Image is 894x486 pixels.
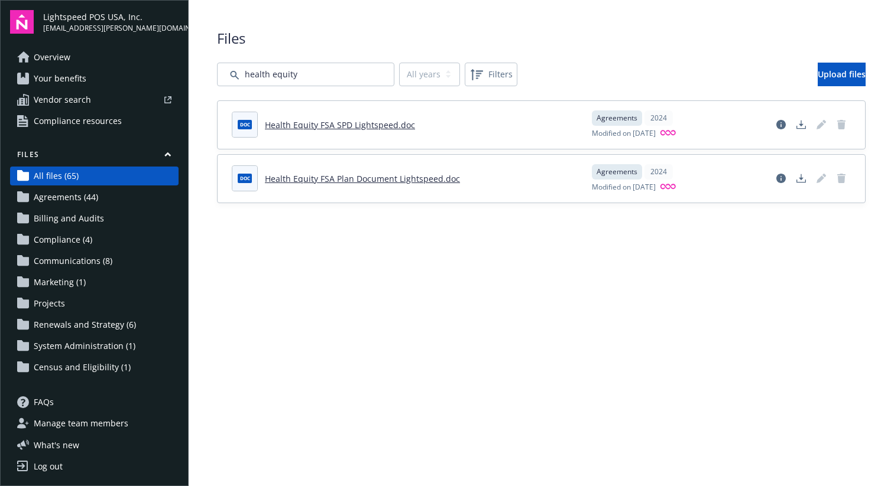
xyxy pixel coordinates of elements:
span: Vendor search [34,90,91,109]
a: Marketing (1) [10,273,179,292]
span: What ' s new [34,439,79,451]
button: Filters [465,63,517,86]
span: Agreements [597,167,637,177]
span: Agreements [597,113,637,123]
button: Lightspeed POS USA, Inc.[EMAIL_ADDRESS][PERSON_NAME][DOMAIN_NAME] [43,10,179,34]
span: Marketing (1) [34,273,86,292]
span: Upload files [818,69,866,80]
a: FAQs [10,393,179,412]
a: View file details [772,169,791,188]
span: Modified on [DATE] [592,128,656,139]
div: Log out [34,457,63,476]
span: Files [217,28,866,48]
span: Compliance resources [34,112,122,131]
span: Renewals and Strategy (6) [34,315,136,334]
span: Census and Eligibility (1) [34,358,131,377]
a: Compliance (4) [10,230,179,249]
a: Download document [792,115,811,134]
input: Search by file name... [217,63,394,86]
a: Download document [792,169,811,188]
a: Communications (8) [10,252,179,270]
span: All files (65) [34,167,79,185]
span: Edit document [812,115,831,134]
div: 2024 [644,110,673,126]
span: Manage team members [34,414,128,433]
span: System Administration (1) [34,337,135,355]
span: Edit document [812,169,831,188]
div: 2024 [644,164,673,180]
span: Compliance (4) [34,230,92,249]
a: Your benefits [10,69,179,88]
a: All files (65) [10,167,179,185]
a: Compliance resources [10,112,179,131]
span: doc [238,120,252,129]
span: Modified on [DATE] [592,182,656,193]
button: What's new [10,439,98,451]
span: Filters [467,65,515,84]
span: Delete document [832,169,851,188]
span: Agreements (44) [34,188,98,207]
a: Agreements (44) [10,188,179,207]
a: Overview [10,48,179,67]
a: Billing and Audits [10,209,179,228]
a: View file details [772,115,791,134]
a: Health Equity FSA Plan Document Lightspeed.doc [265,173,460,184]
a: Census and Eligibility (1) [10,358,179,377]
a: Manage team members [10,414,179,433]
span: Projects [34,294,65,313]
span: Billing and Audits [34,209,104,228]
a: Projects [10,294,179,313]
a: Upload files [818,63,866,86]
img: navigator-logo.svg [10,10,34,34]
span: Your benefits [34,69,86,88]
a: Renewals and Strategy (6) [10,315,179,334]
span: Delete document [832,115,851,134]
a: System Administration (1) [10,337,179,355]
button: Files [10,149,179,164]
span: Lightspeed POS USA, Inc. [43,11,179,23]
span: Communications (8) [34,252,112,270]
span: Filters [488,68,513,80]
a: Vendor search [10,90,179,109]
span: [EMAIL_ADDRESS][PERSON_NAME][DOMAIN_NAME] [43,23,179,34]
span: Overview [34,48,70,67]
span: FAQs [34,393,54,412]
a: Health Equity FSA SPD Lightspeed.doc [265,119,415,131]
span: doc [238,174,252,182]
